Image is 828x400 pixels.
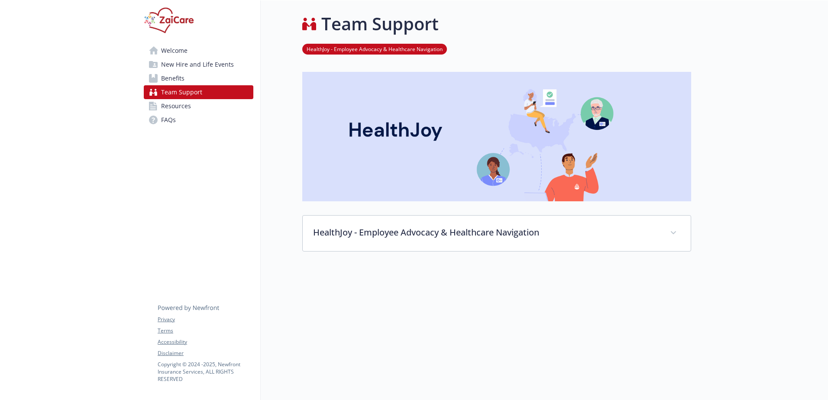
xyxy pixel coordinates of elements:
a: Benefits [144,71,253,85]
span: New Hire and Life Events [161,58,234,71]
a: Disclaimer [158,349,253,357]
span: Team Support [161,85,202,99]
div: HealthJoy - Employee Advocacy & Healthcare Navigation [303,216,691,251]
span: Welcome [161,44,188,58]
a: FAQs [144,113,253,127]
h1: Team Support [321,11,439,37]
span: FAQs [161,113,176,127]
p: Copyright © 2024 - 2025 , Newfront Insurance Services, ALL RIGHTS RESERVED [158,361,253,383]
a: Welcome [144,44,253,58]
a: New Hire and Life Events [144,58,253,71]
a: Accessibility [158,338,253,346]
a: Privacy [158,316,253,323]
a: Terms [158,327,253,335]
a: HealthJoy - Employee Advocacy & Healthcare Navigation [302,45,447,53]
img: team support page banner [302,72,691,201]
span: Resources [161,99,191,113]
a: Resources [144,99,253,113]
p: HealthJoy - Employee Advocacy & Healthcare Navigation [313,226,660,239]
span: Benefits [161,71,184,85]
a: Team Support [144,85,253,99]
